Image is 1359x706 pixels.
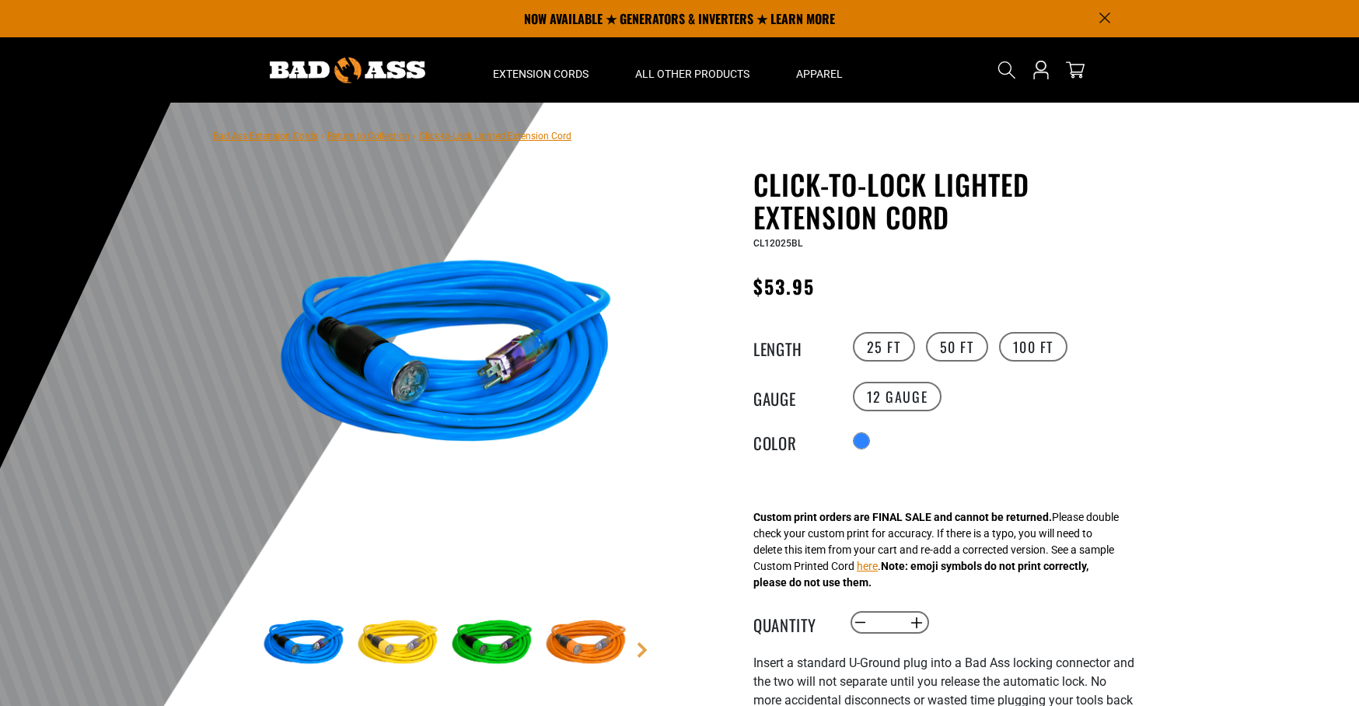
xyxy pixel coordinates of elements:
label: 25 FT [853,332,915,362]
img: green [447,599,537,689]
span: Click-to-Lock Lighted Extension Cord [419,131,571,142]
span: › [413,131,416,142]
summary: Apparel [773,37,866,103]
summary: All Other Products [612,37,773,103]
span: Extension Cords [493,67,589,81]
span: All Other Products [635,67,749,81]
label: Quantity [753,613,831,633]
span: › [321,131,324,142]
legend: Gauge [753,386,831,407]
img: blue [259,599,349,689]
summary: Extension Cords [470,37,612,103]
div: Please double check your custom print for accuracy. If there is a typo, you will need to delete t... [753,509,1119,591]
span: $53.95 [753,272,815,300]
span: CL12025BL [753,238,802,249]
strong: Custom print orders are FINAL SALE and cannot be returned. [753,511,1052,523]
a: Return to Collection [327,131,410,142]
label: 12 Gauge [853,382,942,411]
strong: Note: emoji symbols do not print correctly, please do not use them. [753,560,1088,589]
img: Bad Ass Extension Cords [270,58,425,83]
nav: breadcrumbs [213,126,571,145]
img: orange [541,599,631,689]
img: yellow [353,599,443,689]
label: 100 FT [999,332,1068,362]
button: here [857,558,878,575]
summary: Search [994,58,1019,82]
legend: Color [753,431,831,451]
a: Bad Ass Extension Cords [213,131,318,142]
a: Next [634,642,650,658]
legend: Length [753,337,831,357]
span: Apparel [796,67,843,81]
label: 50 FT [926,332,988,362]
img: blue [259,171,634,546]
h1: Click-to-Lock Lighted Extension Cord [753,168,1134,233]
